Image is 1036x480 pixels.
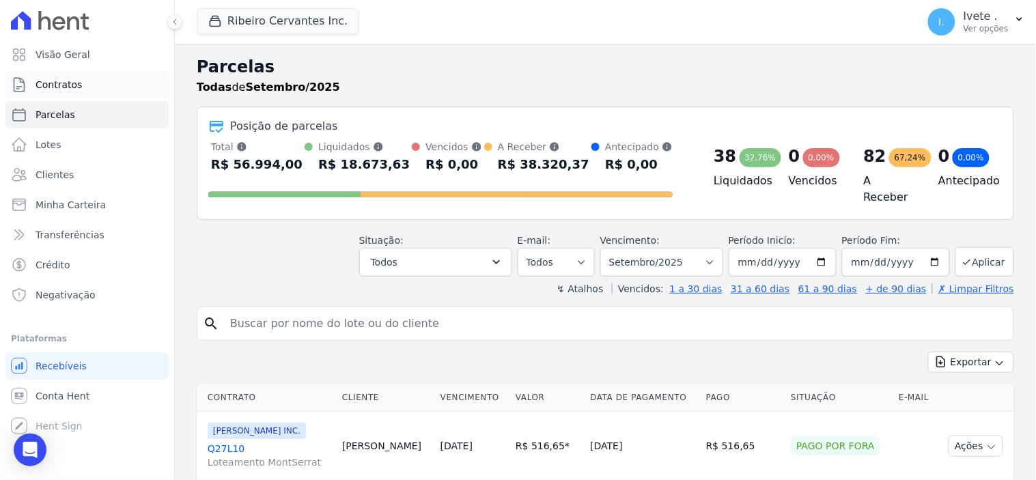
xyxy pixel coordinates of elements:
[197,55,1014,79] h2: Parcelas
[893,384,938,412] th: E-mail
[864,145,886,167] div: 82
[36,138,61,152] span: Lotes
[928,352,1014,373] button: Exportar
[246,81,340,94] strong: Setembro/2025
[938,145,950,167] div: 0
[964,10,1009,23] p: Ivete .
[359,235,404,246] label: Situação:
[955,247,1014,277] button: Aplicar
[864,173,917,206] h4: A Receber
[208,442,331,469] a: Q27L10Loteamento MontSerrat
[36,359,87,373] span: Recebíveis
[605,140,673,154] div: Antecipado
[318,140,410,154] div: Liquidados
[964,23,1009,34] p: Ver opções
[197,384,337,412] th: Contrato
[440,440,473,451] a: [DATE]
[208,455,331,469] span: Loteamento MontSerrat
[197,81,232,94] strong: Todas
[498,140,589,154] div: A Receber
[36,228,104,242] span: Transferências
[949,436,1003,457] button: Ações
[435,384,510,412] th: Vencimento
[585,384,701,412] th: Data de Pagamento
[791,436,880,455] div: Pago por fora
[5,161,169,188] a: Clientes
[5,221,169,249] a: Transferências
[557,283,603,294] label: ↯ Atalhos
[932,283,1014,294] a: ✗ Limpar Filtros
[36,78,82,91] span: Contratos
[36,288,96,302] span: Negativação
[425,140,481,154] div: Vencidos
[701,384,785,412] th: Pago
[36,258,70,272] span: Crédito
[11,330,163,347] div: Plataformas
[36,168,74,182] span: Clientes
[889,148,932,167] div: 67,24%
[670,283,723,294] a: 1 a 30 dias
[789,173,842,189] h4: Vencidos
[230,118,338,135] div: Posição de parcelas
[36,198,106,212] span: Minha Carteira
[714,145,736,167] div: 38
[785,384,893,412] th: Situação
[197,79,340,96] p: de
[798,283,857,294] a: 61 a 90 dias
[5,281,169,309] a: Negativação
[740,148,782,167] div: 32,76%
[36,108,75,122] span: Parcelas
[498,154,589,175] div: R$ 38.320,37
[5,71,169,98] a: Contratos
[318,154,410,175] div: R$ 18.673,63
[939,17,945,27] span: I.
[5,251,169,279] a: Crédito
[36,389,89,403] span: Conta Hent
[211,154,303,175] div: R$ 56.994,00
[222,310,1008,337] input: Buscar por nome do lote ou do cliente
[953,148,990,167] div: 0,00%
[14,434,46,466] div: Open Intercom Messenger
[729,235,796,246] label: Período Inicío:
[612,283,664,294] label: Vencidos:
[714,173,767,189] h4: Liquidados
[425,154,481,175] div: R$ 0,00
[5,101,169,128] a: Parcelas
[731,283,789,294] a: 31 a 60 dias
[789,145,800,167] div: 0
[197,8,359,34] button: Ribeiro Cervantes Inc.
[600,235,660,246] label: Vencimento:
[605,154,673,175] div: R$ 0,00
[803,148,840,167] div: 0,00%
[518,235,551,246] label: E-mail:
[510,384,585,412] th: Valor
[842,234,950,248] label: Período Fim:
[5,191,169,218] a: Minha Carteira
[5,352,169,380] a: Recebíveis
[208,423,306,439] span: [PERSON_NAME] INC.
[866,283,927,294] a: + de 90 dias
[5,131,169,158] a: Lotes
[203,315,219,332] i: search
[371,254,397,270] span: Todos
[5,382,169,410] a: Conta Hent
[5,41,169,68] a: Visão Geral
[359,248,512,277] button: Todos
[337,384,435,412] th: Cliente
[938,173,992,189] h4: Antecipado
[211,140,303,154] div: Total
[36,48,90,61] span: Visão Geral
[917,3,1036,41] button: I. Ivete . Ver opções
